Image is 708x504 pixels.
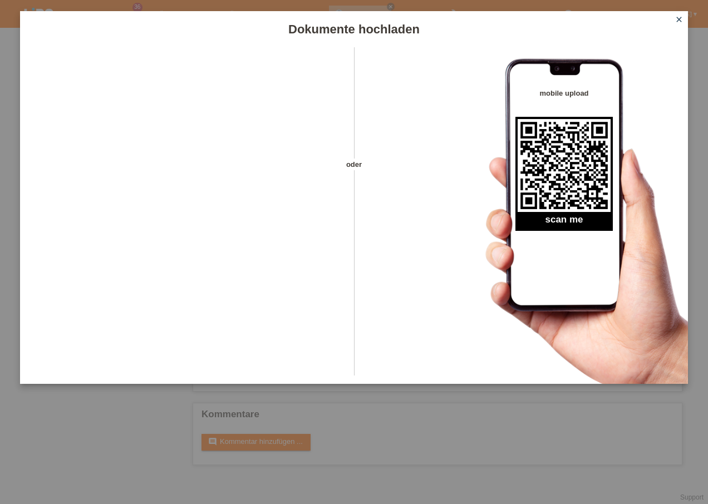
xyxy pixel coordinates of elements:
span: oder [335,159,373,170]
iframe: Upload [37,75,335,353]
h1: Dokumente hochladen [20,22,688,36]
a: close [672,14,686,27]
i: close [675,15,684,24]
h2: scan me [515,214,613,231]
h4: mobile upload [515,89,613,97]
